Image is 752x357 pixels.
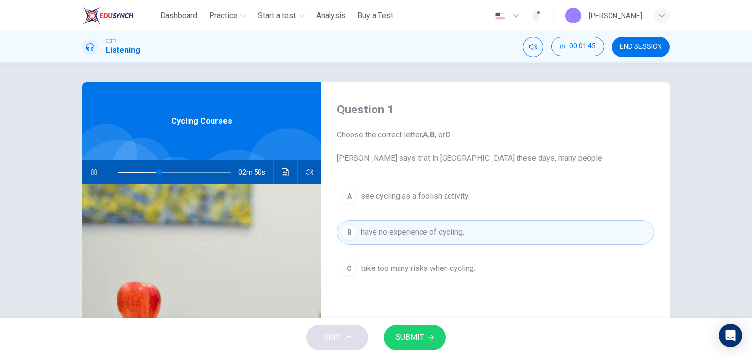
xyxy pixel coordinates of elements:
[106,38,116,45] span: CEFR
[620,43,662,51] span: END SESSION
[205,7,250,24] button: Practice
[337,256,654,281] button: Ctake too many risks when cycling.
[254,7,308,24] button: Start a test
[353,7,397,24] button: Buy a Test
[361,190,470,202] span: see cycling as a foolish activity.
[384,325,446,350] button: SUBMIT
[209,10,237,22] span: Practice
[361,226,464,238] span: have no experience of cycling.
[423,130,428,139] b: A
[551,37,604,56] button: 00:01:45
[337,184,654,208] button: Asee cycling as a foolish activity.
[445,130,450,139] b: C
[82,6,156,25] a: ELTC logo
[523,37,543,57] div: Mute
[565,8,581,23] img: Profile picture
[341,224,357,240] div: B
[341,261,357,276] div: C
[316,10,346,22] span: Analysis
[337,220,654,245] button: Bhave no experience of cycling.
[396,331,424,344] span: SUBMIT
[82,6,134,25] img: ELTC logo
[361,263,475,274] span: take too many risks when cycling.
[278,160,293,184] button: Click to see the audio transcription
[612,37,670,57] button: END SESSION
[719,324,742,347] div: Open Intercom Messenger
[238,160,273,184] span: 02m 50s
[258,10,296,22] span: Start a test
[589,10,642,22] div: [PERSON_NAME]
[337,102,654,117] h4: Question 1
[106,45,140,56] h1: Listening
[494,12,506,20] img: en
[337,129,654,164] span: Choose the correct letter, , , or . [PERSON_NAME] says that in [GEOGRAPHIC_DATA] these days, many...
[551,37,604,57] div: Hide
[156,7,201,24] button: Dashboard
[171,115,232,127] span: Cycling Courses
[430,130,435,139] b: B
[569,43,596,50] span: 00:01:45
[312,7,350,24] button: Analysis
[341,188,357,204] div: A
[160,10,197,22] span: Dashboard
[357,10,393,22] span: Buy a Test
